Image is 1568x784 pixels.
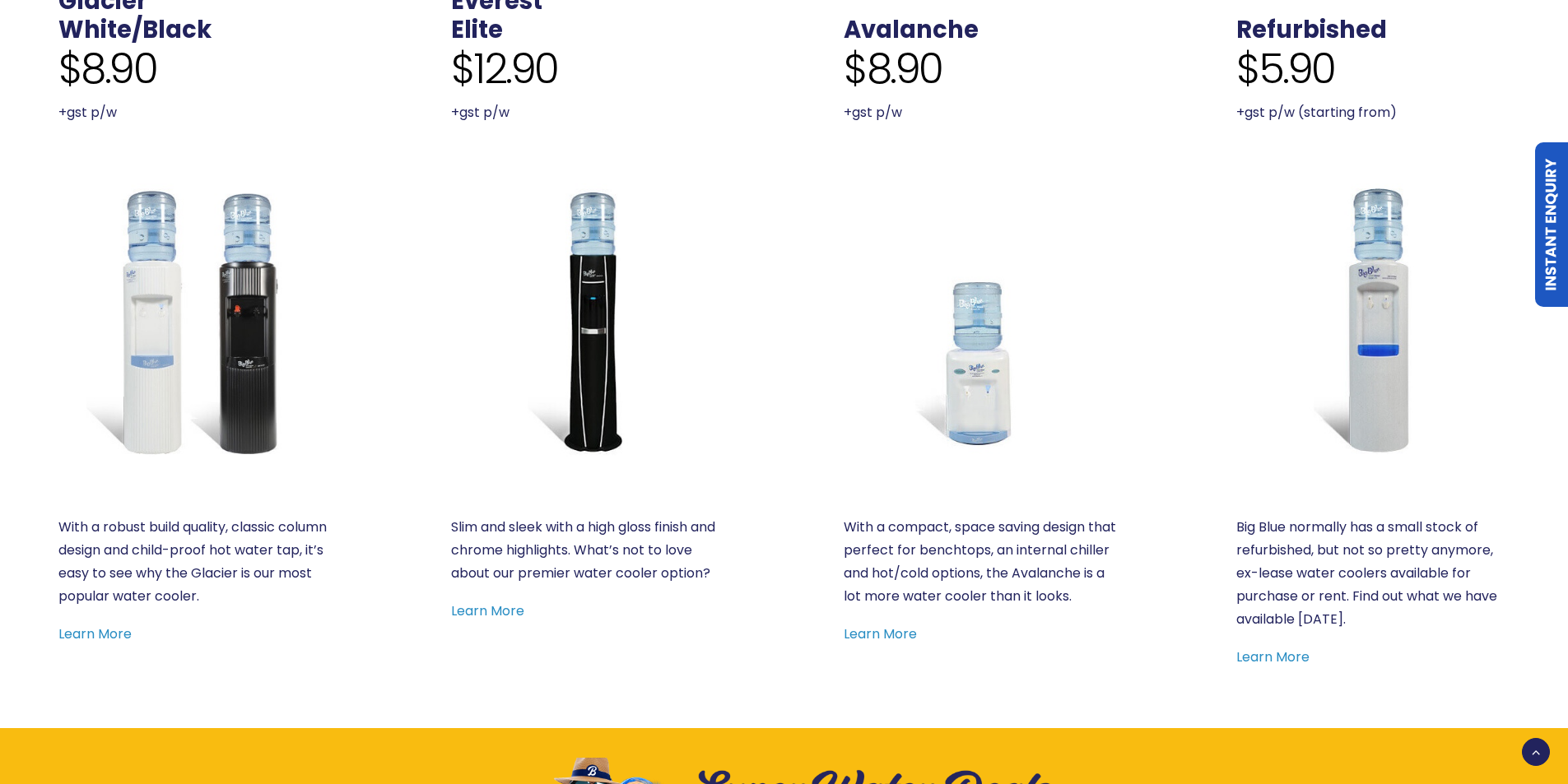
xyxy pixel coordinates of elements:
[58,13,212,46] a: White/Black
[844,516,1117,608] p: With a compact, space saving design that perfect for benchtops, an internal chiller and hot/cold ...
[58,624,132,643] a: Learn More
[1236,44,1335,94] span: $5.90
[1236,647,1310,666] a: Learn More
[844,13,979,46] a: Avalanche
[844,44,942,94] span: $8.90
[1535,142,1568,307] a: Instant Enquiry
[58,101,332,124] p: +gst p/w
[1236,183,1510,457] a: Refurbished
[1236,13,1387,46] a: Refurbished
[1236,101,1510,124] p: +gst p/w (starting from)
[451,101,724,124] p: +gst p/w
[844,183,1117,457] a: Benchtop Avalanche
[58,516,332,608] p: With a robust build quality, classic column design and child-proof hot water tap, it’s easy to se...
[451,516,724,585] p: Slim and sleek with a high gloss finish and chrome highlights. What’s not to love about our premi...
[451,44,558,94] span: $12.90
[451,601,524,620] a: Learn More
[1459,675,1545,761] iframe: Chatbot
[844,624,917,643] a: Learn More
[1236,516,1510,631] p: Big Blue normally has a small stock of refurbished, but not so pretty anymore, ex-lease water coo...
[58,183,332,457] a: Glacier White or Black
[58,44,157,94] span: $8.90
[844,101,1117,124] p: +gst p/w
[451,13,503,46] a: Elite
